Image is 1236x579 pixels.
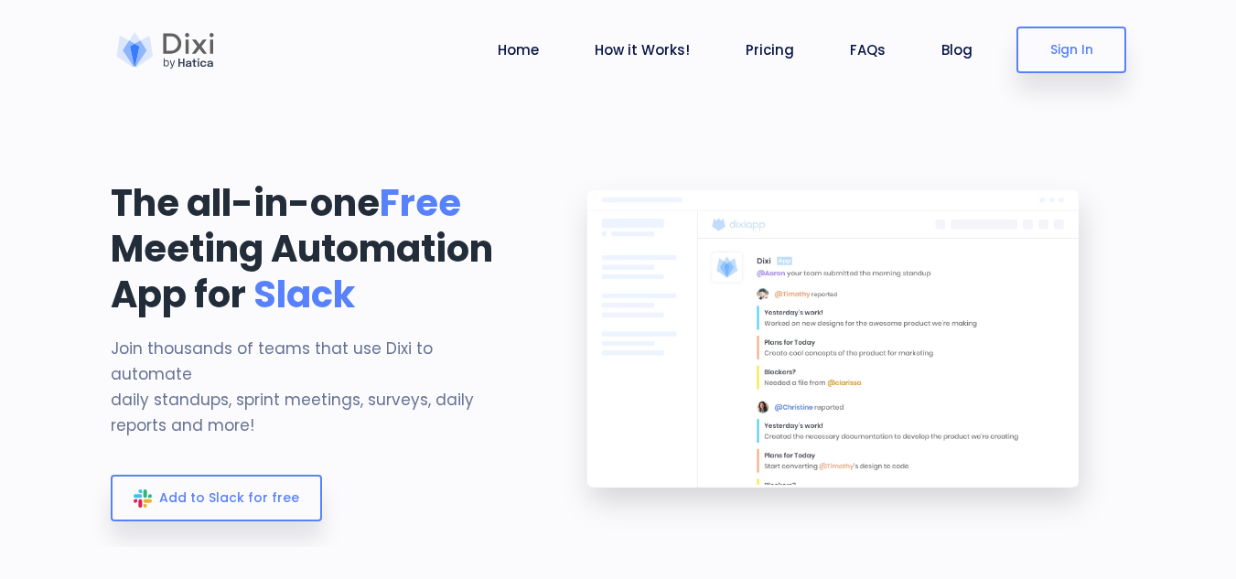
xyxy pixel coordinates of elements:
img: slack_icon_color.svg [134,489,152,508]
span: Slack [253,269,355,320]
p: Join thousands of teams that use Dixi to automate daily standups, sprint meetings, surveys, daily... [111,336,518,438]
a: Sign In [1016,27,1126,73]
a: Add to Slack for free [111,475,322,521]
img: landing-banner [545,160,1126,547]
span: Free [380,177,461,229]
a: Pricing [738,39,801,60]
a: Blog [934,39,980,60]
a: Home [490,39,546,60]
a: FAQs [843,39,893,60]
a: How it Works! [587,39,697,60]
h1: The all-in-one Meeting Automation App for [111,180,518,317]
span: Add to Slack for free [159,488,299,507]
